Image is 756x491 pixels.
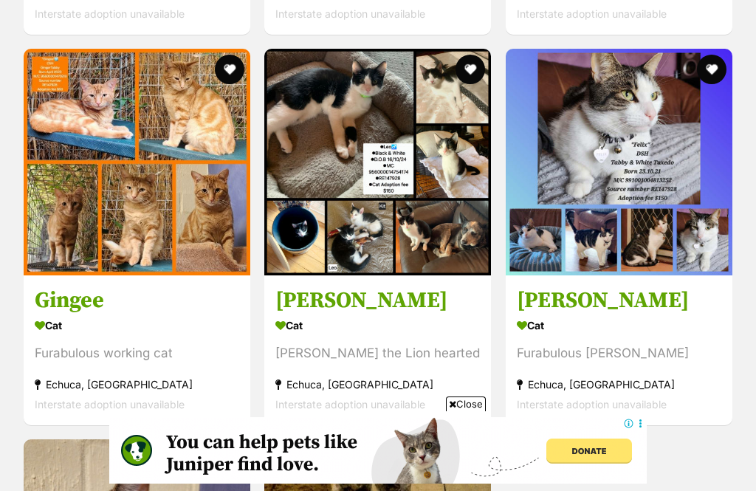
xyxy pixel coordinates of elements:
div: [PERSON_NAME] the Lion hearted [275,343,480,363]
div: Cat [517,315,721,336]
span: Interstate adoption unavailable [35,7,185,20]
img: Leo [264,49,491,275]
div: Furabulous working cat [35,343,239,363]
button: favourite [456,55,486,84]
a: Gingee Cat Furabulous working cat Echuca, [GEOGRAPHIC_DATA] Interstate adoption unavailable favou... [24,275,250,425]
span: Interstate adoption unavailable [275,7,425,20]
img: Gingee [24,49,250,275]
span: Close [446,396,486,411]
div: Echuca, [GEOGRAPHIC_DATA] [275,374,480,394]
h3: [PERSON_NAME] [517,286,721,315]
button: favourite [697,55,726,84]
span: Interstate adoption unavailable [517,398,667,411]
h3: Gingee [35,286,239,315]
div: Echuca, [GEOGRAPHIC_DATA] [35,374,239,394]
div: Echuca, [GEOGRAPHIC_DATA] [517,374,721,394]
span: Interstate adoption unavailable [35,398,185,411]
h3: [PERSON_NAME] [275,286,480,315]
a: [PERSON_NAME] Cat [PERSON_NAME] the Lion hearted Echuca, [GEOGRAPHIC_DATA] Interstate adoption un... [264,275,491,425]
div: Furabulous [PERSON_NAME] [517,343,721,363]
div: Cat [35,315,239,336]
button: favourite [215,55,244,84]
span: Interstate adoption unavailable [517,7,667,20]
div: Cat [275,315,480,336]
img: Felix [506,49,732,275]
span: Interstate adoption unavailable [275,398,425,411]
iframe: Advertisement [109,417,647,484]
a: [PERSON_NAME] Cat Furabulous [PERSON_NAME] Echuca, [GEOGRAPHIC_DATA] Interstate adoption unavaila... [506,275,732,425]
